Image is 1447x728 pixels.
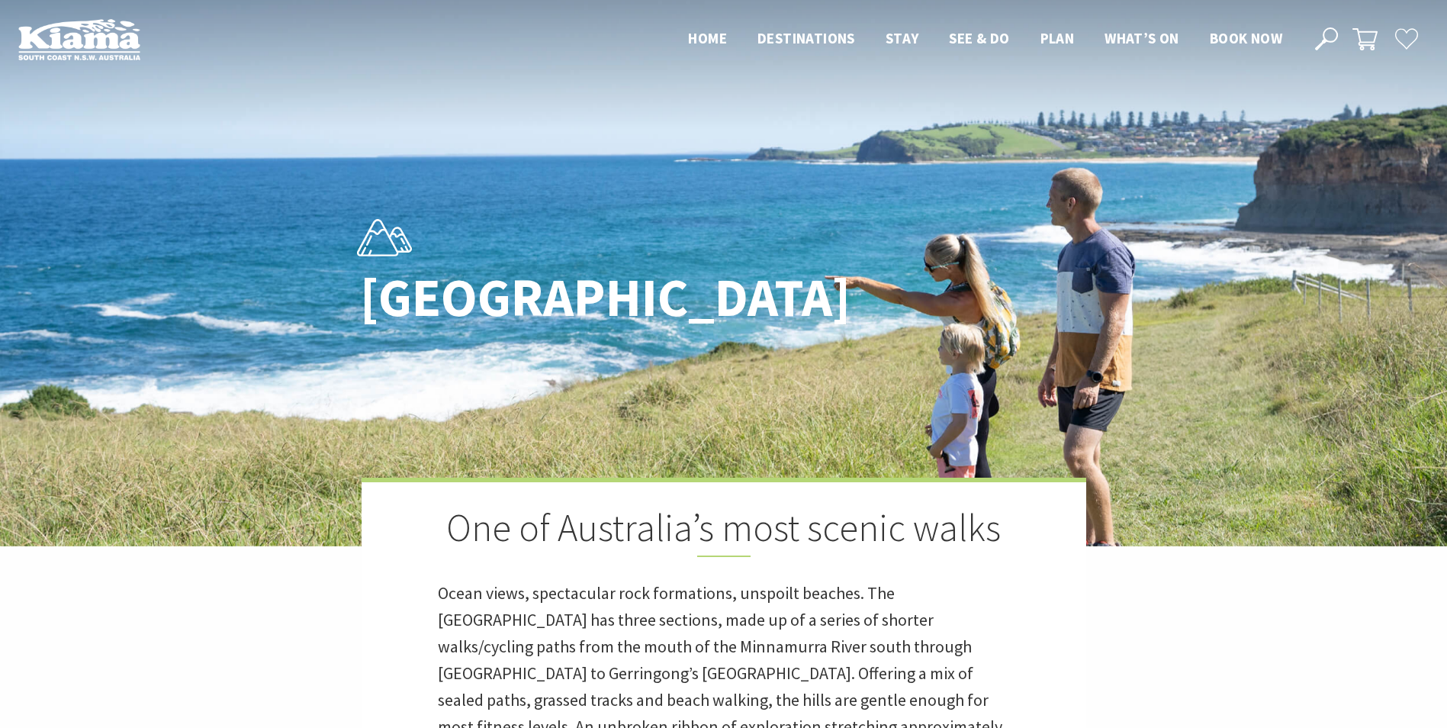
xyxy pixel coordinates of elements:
[18,18,140,60] img: Kiama Logo
[1210,29,1282,47] span: Book now
[673,27,1297,52] nav: Main Menu
[688,29,727,47] span: Home
[438,505,1010,557] h2: One of Australia’s most scenic walks
[886,29,919,47] span: Stay
[949,29,1009,47] span: See & Do
[360,268,791,327] h1: [GEOGRAPHIC_DATA]
[1040,29,1075,47] span: Plan
[757,29,855,47] span: Destinations
[1105,29,1179,47] span: What’s On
